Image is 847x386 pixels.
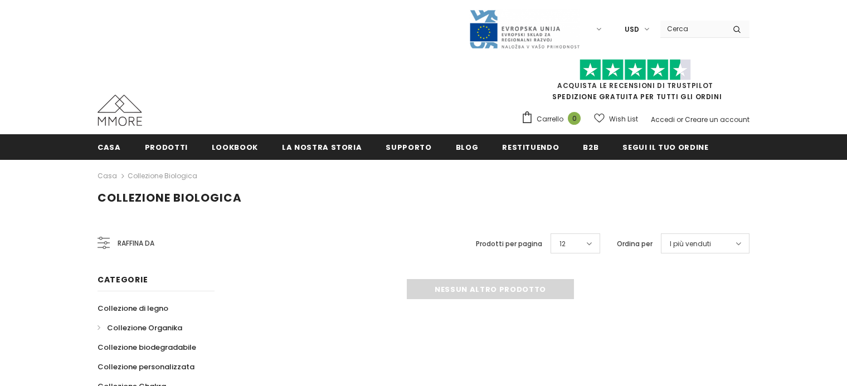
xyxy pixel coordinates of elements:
span: Prodotti [145,142,188,153]
a: Collezione personalizzata [98,357,194,377]
a: Restituendo [502,134,559,159]
label: Ordina per [617,238,653,250]
input: Search Site [660,21,724,37]
a: La nostra storia [282,134,362,159]
a: Casa [98,169,117,183]
a: Blog [456,134,479,159]
span: Restituendo [502,142,559,153]
span: La nostra storia [282,142,362,153]
span: or [676,115,683,124]
a: supporto [386,134,431,159]
a: Collezione Organika [98,318,182,338]
span: B2B [583,142,598,153]
a: Collezione di legno [98,299,168,318]
span: Collezione biodegradabile [98,342,196,353]
span: Wish List [609,114,638,125]
a: Javni Razpis [469,24,580,33]
label: Prodotti per pagina [476,238,542,250]
span: Collezione di legno [98,303,168,314]
a: Segui il tuo ordine [622,134,708,159]
a: Lookbook [212,134,258,159]
a: Accedi [651,115,675,124]
span: Carrello [537,114,563,125]
span: Segui il tuo ordine [622,142,708,153]
span: Categorie [98,274,148,285]
img: Casi MMORE [98,95,142,126]
span: Collezione Organika [107,323,182,333]
a: Creare un account [685,115,749,124]
a: B2B [583,134,598,159]
span: Collezione personalizzata [98,361,194,372]
span: USD [625,24,639,35]
span: Lookbook [212,142,258,153]
span: 0 [568,112,581,125]
img: Javni Razpis [469,9,580,50]
a: Acquista le recensioni di TrustPilot [557,81,713,90]
span: supporto [386,142,431,153]
a: Collezione biologica [128,171,197,180]
span: Blog [456,142,479,153]
a: Wish List [594,109,638,129]
a: Collezione biodegradabile [98,338,196,357]
span: I più venduti [670,238,711,250]
a: Carrello 0 [521,111,586,128]
a: Casa [98,134,121,159]
span: SPEDIZIONE GRATUITA PER TUTTI GLI ORDINI [521,64,749,101]
a: Prodotti [145,134,188,159]
span: Casa [98,142,121,153]
span: Raffina da [118,237,154,250]
img: Fidati di Pilot Stars [580,59,691,81]
span: 12 [559,238,566,250]
span: Collezione biologica [98,190,242,206]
